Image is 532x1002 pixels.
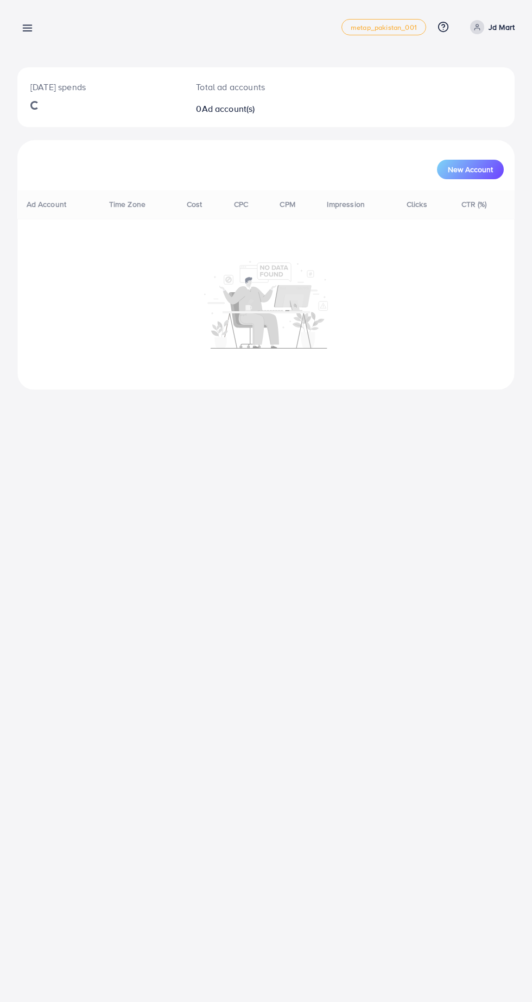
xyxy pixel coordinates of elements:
[196,80,294,93] p: Total ad accounts
[489,21,515,34] p: Jd Mart
[448,166,493,173] span: New Account
[196,104,294,114] h2: 0
[351,24,417,31] span: metap_pakistan_001
[202,103,255,115] span: Ad account(s)
[30,80,170,93] p: [DATE] spends
[437,160,504,179] button: New Account
[341,19,426,35] a: metap_pakistan_001
[466,20,515,34] a: Jd Mart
